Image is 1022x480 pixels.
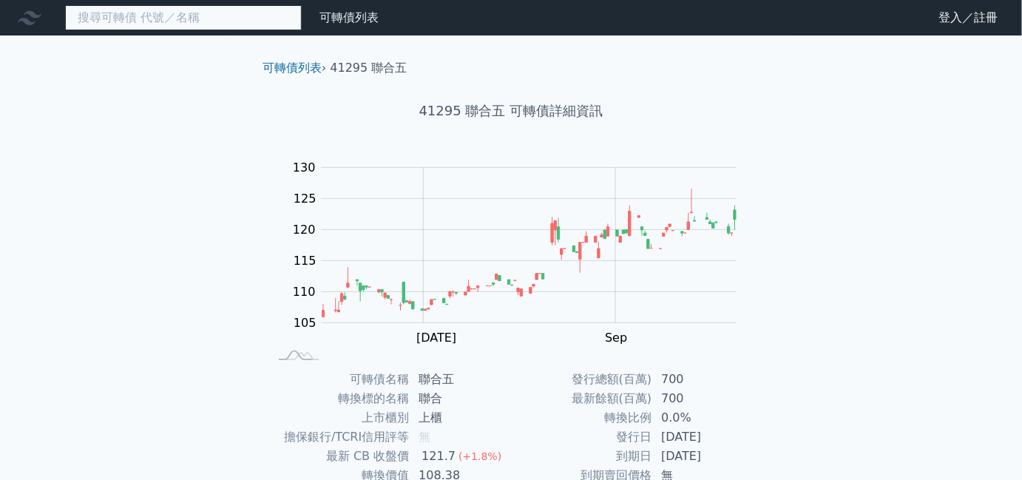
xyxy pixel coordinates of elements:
[294,192,317,206] tspan: 125
[511,447,652,466] td: 到期日
[511,427,652,447] td: 發行日
[294,254,317,268] tspan: 115
[419,447,458,465] div: 121.7
[293,160,316,175] tspan: 130
[652,427,754,447] td: [DATE]
[511,370,652,389] td: 發行總額(百萬)
[293,223,316,237] tspan: 120
[294,316,317,330] tspan: 105
[652,408,754,427] td: 0.0%
[652,389,754,408] td: 700
[268,389,410,408] td: 轉換標的名稱
[652,447,754,466] td: [DATE]
[322,189,737,317] g: Series
[293,285,316,299] tspan: 110
[511,389,652,408] td: 最新餘額(百萬)
[416,331,456,345] tspan: [DATE]
[285,160,759,345] g: Chart
[263,61,322,75] a: 可轉債列表
[419,430,430,444] span: 無
[268,427,410,447] td: 擔保銀行/TCRI信用評等
[331,59,407,77] li: 41295 聯合五
[319,10,379,24] a: 可轉債列表
[268,447,410,466] td: 最新 CB 收盤價
[410,370,511,389] td: 聯合五
[251,101,771,121] h1: 41295 聯合五 可轉債詳細資訊
[268,370,410,389] td: 可轉債名稱
[263,59,326,77] li: ›
[458,450,501,462] span: (+1.8%)
[927,6,1010,30] a: 登入／註冊
[410,389,511,408] td: 聯合
[652,370,754,389] td: 700
[511,408,652,427] td: 轉換比例
[410,408,511,427] td: 上櫃
[605,331,627,345] tspan: Sep
[268,408,410,427] td: 上市櫃別
[65,5,302,30] input: 搜尋可轉債 代號／名稱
